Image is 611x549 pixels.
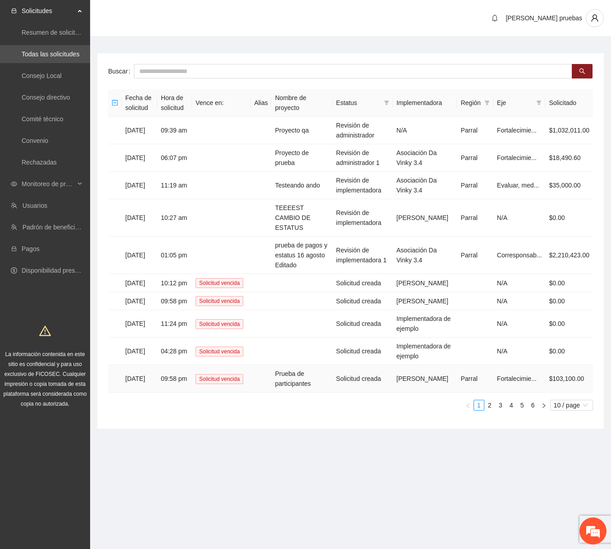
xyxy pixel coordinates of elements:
td: N/A [493,199,546,237]
span: search [579,68,585,75]
td: [DATE] [122,117,157,144]
td: N/A [393,117,457,144]
li: 1 [474,400,484,411]
a: Consejo directivo [22,94,70,101]
button: search [572,64,593,78]
td: $0.00 [545,199,593,237]
td: N/A [493,338,546,365]
td: 11:24 pm [157,310,192,338]
td: [PERSON_NAME] [393,274,457,292]
span: Solicitudes [22,2,75,20]
td: [PERSON_NAME] [393,292,457,310]
label: Buscar [108,64,134,78]
a: Todas las solicitudes [22,50,79,58]
a: Comité técnico [22,115,64,123]
td: Parral [457,199,493,237]
span: Eje [497,98,533,108]
span: filter [534,96,543,110]
span: filter [382,96,391,110]
span: filter [536,100,542,105]
span: Estatus [336,98,380,108]
span: eye [11,181,17,187]
span: inbox [11,8,17,14]
span: Fortalecimie... [497,154,537,161]
div: Page Size [550,400,593,411]
td: [DATE] [122,144,157,172]
th: Solicitado [545,89,593,117]
li: Previous Page [463,400,474,411]
td: Parral [457,365,493,393]
td: Asociación Da Vinky 3.4 [393,144,457,172]
span: Solicitud vencida [196,296,243,306]
th: Nombre de proyecto [271,89,332,117]
td: [PERSON_NAME] [393,365,457,393]
a: 6 [528,400,538,410]
td: Solicitud creada [333,365,393,393]
span: user [586,14,603,22]
td: Revisión de implementadora 1 [333,237,393,274]
td: $1,032,011.00 [545,117,593,144]
td: N/A [493,274,546,292]
td: Solicitud creada [333,274,393,292]
td: Proyecto de prueba [271,144,332,172]
td: Revisión de implementadora [333,199,393,237]
span: [PERSON_NAME] pruebas [506,14,582,22]
span: Solicitud vencida [196,374,243,384]
td: Revisión de implementadora [333,172,393,199]
li: 4 [506,400,517,411]
li: Next Page [538,400,549,411]
a: 1 [474,400,484,410]
td: Parral [457,144,493,172]
a: 3 [496,400,506,410]
td: $0.00 [545,310,593,338]
td: $0.00 [545,292,593,310]
td: 11:19 am [157,172,192,199]
td: $103,100.00 [545,365,593,393]
span: La información contenida en este sitio es confidencial y para uso exclusivo de FICOSEC. Cualquier... [4,351,87,407]
span: 10 / page [554,400,589,410]
button: bell [488,11,502,25]
td: prueba de pagos y estatus 16 agosto Editado [271,237,332,274]
span: filter [483,96,492,110]
td: [DATE] [122,292,157,310]
td: [DATE] [122,365,157,393]
td: 01:05 pm [157,237,192,274]
span: bell [488,14,502,22]
span: Corresponsab... [497,252,542,259]
td: $18,490.60 [545,144,593,172]
td: Revisión de administrador [333,117,393,144]
span: Solicitud vencida [196,347,243,357]
td: 04:28 pm [157,338,192,365]
td: Asociación Da Vinky 3.4 [393,172,457,199]
td: [DATE] [122,199,157,237]
td: [DATE] [122,172,157,199]
span: Monitoreo de proyectos [22,175,75,193]
td: Parral [457,117,493,144]
td: Parral [457,237,493,274]
a: 2 [485,400,495,410]
a: Usuarios [23,202,47,209]
td: Asociación Da Vinky 3.4 [393,237,457,274]
td: 09:58 pm [157,292,192,310]
span: Solicitud vencida [196,319,243,329]
td: Solicitud creada [333,338,393,365]
th: Alias [251,89,271,117]
a: Padrón de beneficiarios [23,224,89,231]
a: 5 [517,400,527,410]
td: 09:58 pm [157,365,192,393]
a: Disponibilidad presupuestal [22,267,99,274]
td: Solicitud creada [333,292,393,310]
td: Implementadora de ejemplo [393,310,457,338]
li: 3 [495,400,506,411]
td: 06:07 pm [157,144,192,172]
a: Convenio [22,137,48,144]
td: N/A [493,292,546,310]
td: Parral [457,172,493,199]
td: [DATE] [122,338,157,365]
a: 4 [506,400,516,410]
td: Solicitud creada [333,310,393,338]
td: TEEEEST CAMBIO DE ESTATUS [271,199,332,237]
td: Prueba de participantes [271,365,332,393]
span: Fortalecimie... [497,127,537,134]
a: Consejo Local [22,72,62,79]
